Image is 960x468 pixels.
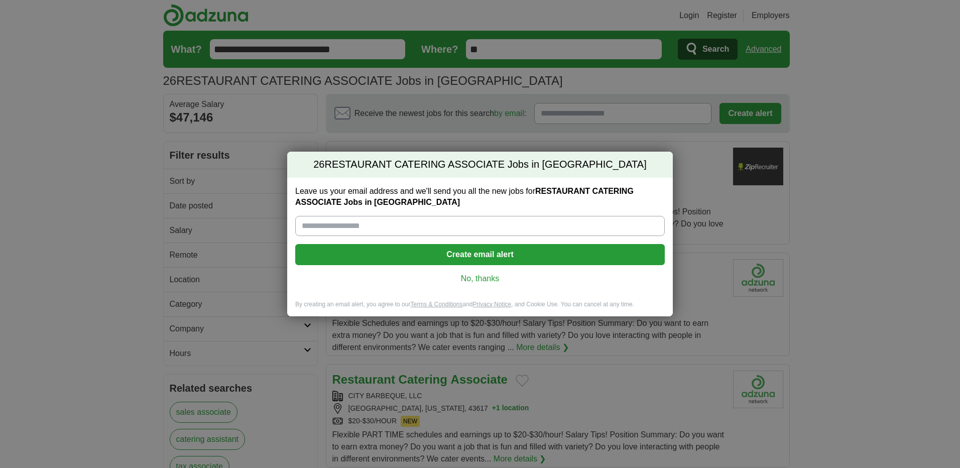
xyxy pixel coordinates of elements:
a: Privacy Notice [473,301,512,308]
h2: RESTAURANT CATERING ASSOCIATE Jobs in [GEOGRAPHIC_DATA] [287,152,673,178]
span: 26 [313,158,324,172]
strong: RESTAURANT CATERING ASSOCIATE Jobs in [GEOGRAPHIC_DATA] [295,187,634,206]
button: Create email alert [295,244,665,265]
div: By creating an email alert, you agree to our and , and Cookie Use. You can cancel at any time. [287,300,673,317]
label: Leave us your email address and we'll send you all the new jobs for [295,186,665,208]
a: No, thanks [303,273,657,284]
a: Terms & Conditions [410,301,462,308]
